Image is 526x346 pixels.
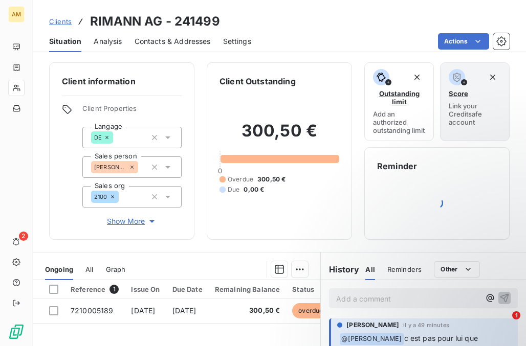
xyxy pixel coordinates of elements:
button: Show More [82,216,182,227]
span: Graph [106,265,126,273]
img: Logo LeanPay [8,324,25,340]
span: Situation [49,36,81,47]
span: DE [94,134,102,141]
span: Show More [107,216,157,226]
span: Client Properties [82,104,182,119]
span: il y a 49 minutes [403,322,449,328]
span: 0 [218,167,222,175]
span: 300,50 € [257,175,286,184]
h6: Client Outstanding [220,75,296,87]
span: 300,50 € [215,306,280,316]
button: ScoreLink your Creditsafe account [440,62,510,141]
button: Actions [438,33,489,50]
span: 2 [19,232,28,241]
a: Clients [49,16,72,27]
div: AM [8,6,25,22]
span: Link your Creditsafe account [449,102,501,126]
input: Add a tag [138,163,146,172]
h6: Reminder [377,160,497,172]
span: [DATE] [131,306,155,315]
span: Add an authorized outstanding limit [373,110,425,134]
span: Ongoing [45,265,73,273]
span: Contacts & Addresses [135,36,211,47]
span: @ [PERSON_NAME] [340,333,403,345]
button: Outstanding limitAdd an authorized outstanding limit [364,62,434,141]
span: 1 [109,285,119,294]
span: 0,00 € [244,185,264,194]
span: Overdue [228,175,253,184]
h3: RIMANN AG - 241499 [90,12,220,31]
span: Score [449,89,468,98]
input: Add a tag [113,133,121,142]
div: Status [292,285,329,293]
span: 7210005189 [71,306,114,315]
span: [DATE] [172,306,196,315]
input: Add a tag [119,192,127,201]
span: Outstanding limit [373,89,425,106]
span: All [85,265,93,273]
span: Due [228,185,239,194]
h6: Client information [62,75,182,87]
iframe: Intercom live chat [491,311,516,336]
div: Remaining Balance [215,285,280,293]
span: [PERSON_NAME] [94,164,127,170]
span: 2100 [94,194,107,200]
h2: 300,50 € [220,121,339,151]
span: 1 [512,311,520,319]
div: Reference [71,285,119,294]
div: Issue On [131,285,160,293]
span: [PERSON_NAME] [346,320,399,330]
span: Settings [223,36,251,47]
div: Due Date [172,285,203,293]
span: Analysis [94,36,122,47]
span: overdue [292,303,329,318]
span: Clients [49,17,72,26]
iframe: Intercom notifications message [321,247,526,318]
